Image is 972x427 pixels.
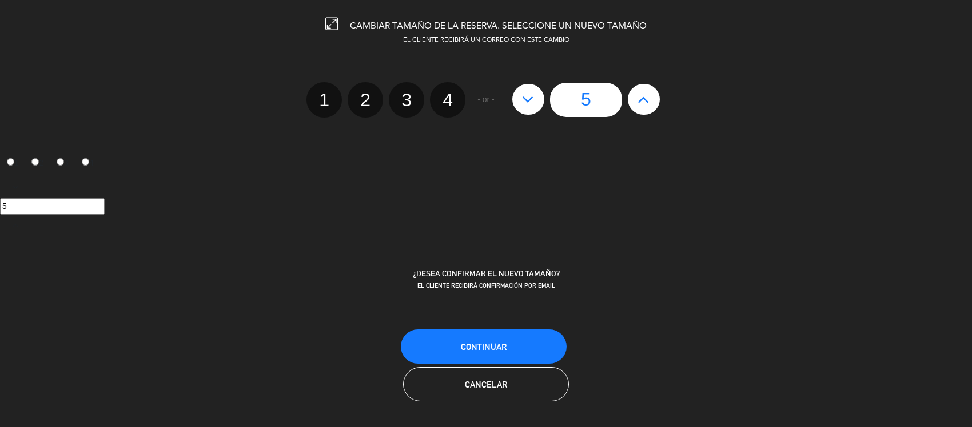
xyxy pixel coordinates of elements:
[403,37,569,43] span: EL CLIENTE RECIBIRÁ UN CORREO CON ESTE CAMBIO
[461,342,507,352] span: Continuar
[31,158,39,166] input: 2
[82,158,89,166] input: 4
[50,154,75,173] label: 3
[413,269,560,278] span: ¿DESEA CONFIRMAR EL NUEVO TAMAÑO?
[417,281,555,289] span: EL CLIENTE RECIBIRÁ CONFIRMACIÓN POR EMAIL
[57,158,64,166] input: 3
[306,82,342,118] label: 1
[401,329,567,364] button: Continuar
[348,82,383,118] label: 2
[7,158,14,166] input: 1
[430,82,465,118] label: 4
[465,380,507,389] span: Cancelar
[25,154,50,173] label: 2
[75,154,100,173] label: 4
[477,93,495,106] span: - or -
[350,22,647,31] span: CAMBIAR TAMAÑO DE LA RESERVA. SELECCIONE UN NUEVO TAMAÑO
[403,367,569,401] button: Cancelar
[389,82,424,118] label: 3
